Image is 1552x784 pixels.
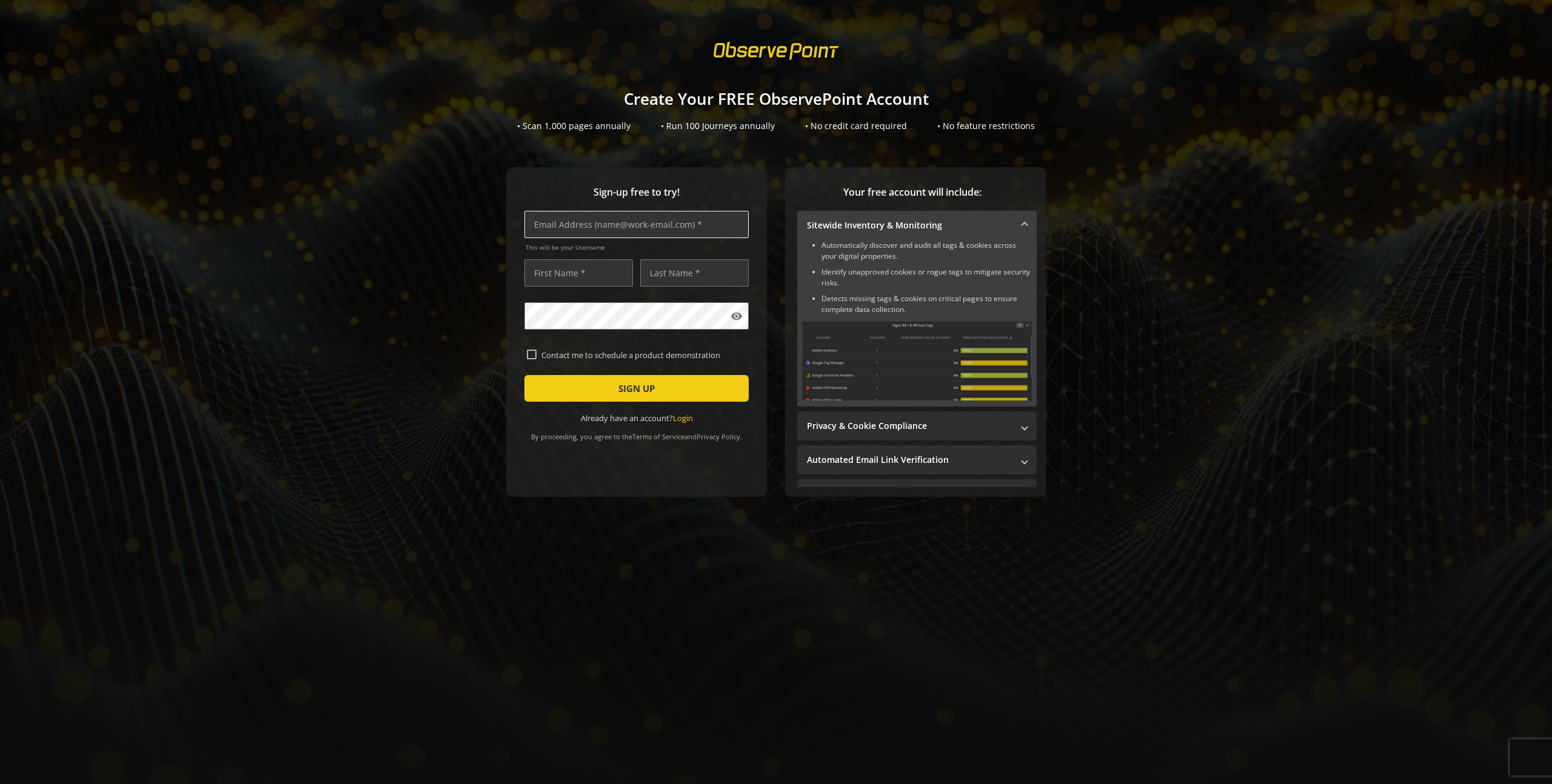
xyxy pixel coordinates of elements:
a: Terms of Service [632,432,684,441]
button: SIGN UP [524,375,749,402]
span: Your free account will include: [797,185,1028,199]
span: This will be your Username [526,243,749,251]
input: Email Address (name@work-email.com) * [524,211,749,238]
img: Sitewide Inventory & Monitoring [802,321,1032,400]
li: Detects missing tags & cookies on critical pages to ensure complete data collection. [821,293,1032,315]
a: Privacy Policy [697,432,740,441]
mat-expansion-panel-header: Automated Email Link Verification [797,445,1037,474]
div: • Scan 1,000 pages annually [517,120,630,132]
mat-panel-title: Privacy & Cookie Compliance [807,420,1012,432]
div: Sitewide Inventory & Monitoring [797,240,1037,407]
input: Last Name * [640,259,749,287]
mat-panel-title: Sitewide Inventory & Monitoring [807,219,1012,231]
a: Login [673,413,693,424]
li: Identify unapproved cookies or rogue tags to mitigate security risks. [821,267,1032,288]
div: • Run 100 Journeys annually [661,120,775,132]
div: By proceeding, you agree to the and . [524,424,749,441]
mat-panel-title: Automated Email Link Verification [807,454,1012,466]
mat-expansion-panel-header: Performance Monitoring with Web Vitals [797,479,1037,508]
span: Sign-up free to try! [524,185,749,199]
input: First Name * [524,259,633,287]
mat-expansion-panel-header: Privacy & Cookie Compliance [797,411,1037,440]
div: Already have an account? [524,413,749,424]
li: Automatically discover and audit all tags & cookies across your digital properties. [821,240,1032,262]
mat-icon: visibility [731,310,743,322]
div: • No credit card required [805,120,907,132]
span: SIGN UP [618,377,655,399]
div: • No feature restrictions [937,120,1035,132]
mat-expansion-panel-header: Sitewide Inventory & Monitoring [797,211,1037,240]
label: Contact me to schedule a product demonstration [537,350,746,360]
